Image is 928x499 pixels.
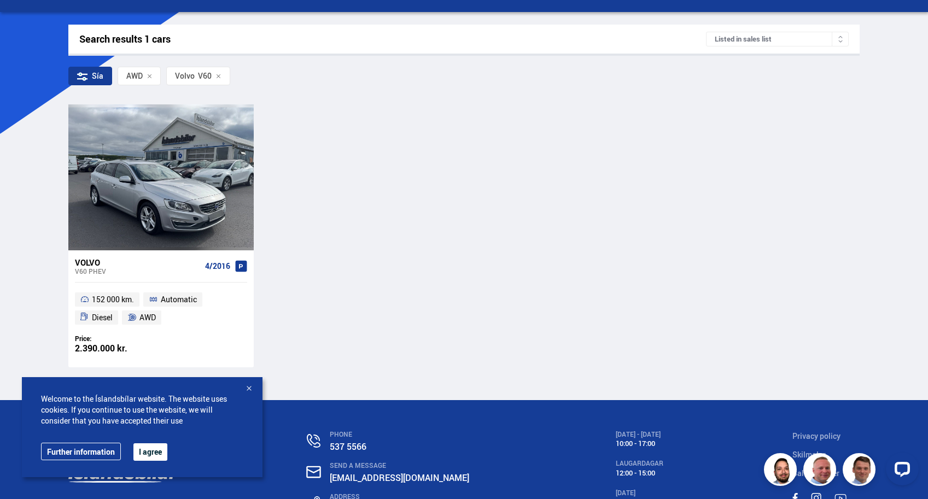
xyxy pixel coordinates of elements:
div: Listed in sales list [706,32,849,46]
div: PHONE [330,431,487,438]
div: 2.390.000 kr. [75,344,161,353]
div: Sía [68,67,112,85]
span: 4/2016 [205,262,230,271]
img: FbJEzSuNWCJXmdc-.webp [844,455,877,488]
div: LAUGARDAGAR [616,460,663,467]
a: Volvo V60 PHEV 4/2016 152 000 km. Automatic Diesel AWD Price: 2.390.000 kr. [68,250,254,367]
div: Price: [75,334,161,343]
a: Skilmalar [792,449,826,460]
img: nHj8e-n-aHgjukTg.svg [306,466,321,478]
span: AWD [126,72,143,80]
span: Automatic [161,293,197,306]
div: [DATE] - [DATE] [616,431,663,438]
div: 10:00 - 17:00 [616,439,663,448]
a: Privacy policy [792,431,841,441]
span: AWD [139,311,156,324]
span: Welcome to the Íslandsbílar website. The website uses cookies. If you continue to use the website... [41,394,243,426]
span: V60 [175,72,212,80]
a: Further information [41,443,121,460]
div: Volvo [75,257,201,267]
iframe: LiveChat chat widget [877,448,923,494]
div: 12:00 - 15:00 [616,469,663,477]
div: SEND A MESSAGE [330,462,487,469]
img: siFngHWaQ9KaOqBr.png [805,455,838,488]
span: 152 000 km. [92,293,134,306]
a: 537 5566 [330,441,366,453]
div: Search results 1 cars [79,33,707,45]
div: [DATE] [616,489,663,497]
span: Diesel [92,311,113,324]
button: I agree [133,443,167,461]
img: nhp88E3Fdnt1Opn2.png [766,455,798,488]
a: [EMAIL_ADDRESS][DOMAIN_NAME] [330,472,469,484]
img: n0V2lOsqF3l1V2iz.svg [307,434,320,448]
div: Volvo [175,72,195,80]
div: V60 PHEV [75,267,201,275]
